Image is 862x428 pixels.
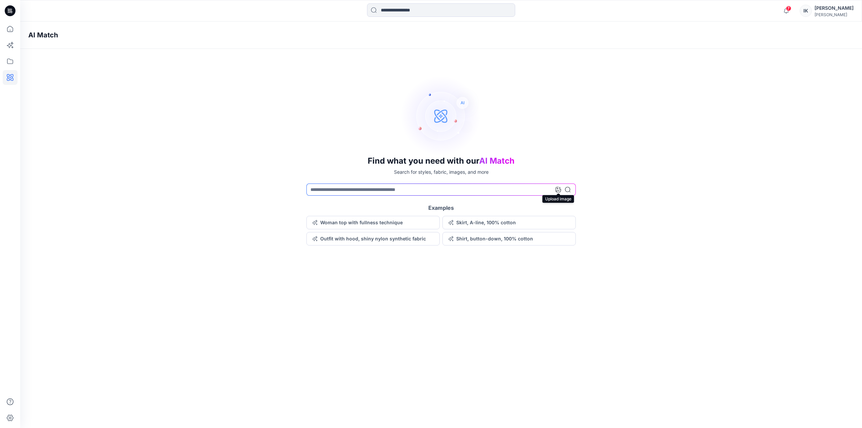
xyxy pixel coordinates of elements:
[401,75,482,156] img: AI Search
[306,232,440,245] button: Outfit with hood, shiny nylon synthetic fabric
[306,216,440,229] button: Woman top with fullness technique
[394,168,489,175] p: Search for styles, fabric, images, and more
[442,232,576,245] button: Shirt, button-down, 100% cotton
[800,5,812,17] div: IK
[786,6,791,11] span: 7
[479,156,515,166] span: AI Match
[815,12,854,17] div: [PERSON_NAME]
[368,156,515,166] h3: Find what you need with our
[442,216,576,229] button: Skirt, A-line, 100% cotton
[28,31,58,39] h4: AI Match
[428,204,454,212] h5: Examples
[815,4,854,12] div: [PERSON_NAME]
